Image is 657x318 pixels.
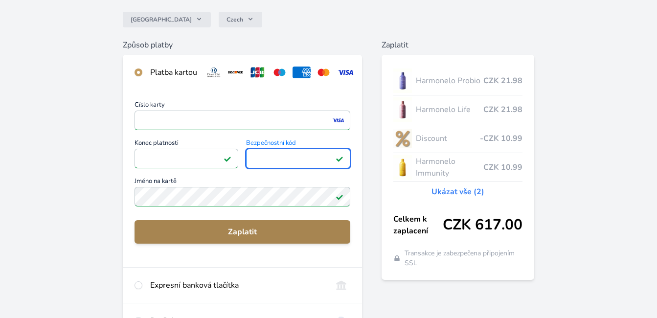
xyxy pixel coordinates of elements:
iframe: Iframe pro bezpečnostní kód [250,152,346,165]
span: CZK 21.98 [483,75,522,87]
img: visa.svg [337,67,355,78]
a: Ukázat vše (2) [431,186,484,198]
button: [GEOGRAPHIC_DATA] [123,12,211,27]
img: maestro.svg [271,67,289,78]
span: Harmonelo Life [416,104,484,115]
span: CZK 617.00 [443,216,522,234]
button: Czech [219,12,262,27]
span: [GEOGRAPHIC_DATA] [131,16,192,23]
span: Harmonelo Probio [416,75,484,87]
img: visa [332,116,345,125]
img: onlineBanking_CZ.svg [332,279,350,291]
img: mc.svg [315,67,333,78]
span: Celkem k zaplacení [393,213,443,237]
button: Zaplatit [135,220,350,244]
span: Transakce je zabezpečena připojením SSL [405,249,523,268]
span: Czech [227,16,243,23]
img: CLEAN_LIFE_se_stinem_x-lo.jpg [393,97,412,122]
span: Jméno na kartě [135,178,350,187]
input: Jméno na kartěPlatné pole [135,187,350,206]
h6: Způsob platby [123,39,362,51]
span: Bezpečnostní kód [246,140,350,149]
span: -CZK 10.99 [480,133,522,144]
img: diners.svg [205,67,223,78]
div: Platba kartou [150,67,197,78]
img: Platné pole [336,155,343,162]
img: IMMUNITY_se_stinem_x-lo.jpg [393,155,412,180]
div: Expresní banková tlačítka [150,279,324,291]
span: Zaplatit [142,226,342,238]
img: Platné pole [336,193,343,201]
img: CLEAN_PROBIO_se_stinem_x-lo.jpg [393,68,412,93]
span: Číslo karty [135,102,350,111]
img: jcb.svg [249,67,267,78]
span: CZK 10.99 [483,161,522,173]
img: amex.svg [293,67,311,78]
span: Harmonelo Immunity [416,156,484,179]
iframe: Iframe pro datum vypršení platnosti [139,152,234,165]
h6: Zaplatit [382,39,535,51]
img: discover.svg [227,67,245,78]
img: Platné pole [224,155,231,162]
span: Discount [416,133,480,144]
img: discount-lo.png [393,126,412,151]
iframe: Iframe pro číslo karty [139,114,346,127]
span: Konec platnosti [135,140,239,149]
span: CZK 21.98 [483,104,522,115]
